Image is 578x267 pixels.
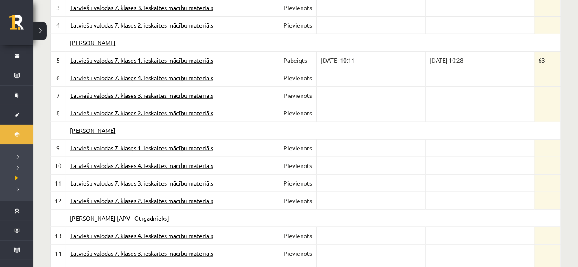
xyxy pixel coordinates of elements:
a: Latviešu valodas 7. klases 2. ieskaites mācību materiāls [70,21,213,29]
a: Latviešu valodas 7. klases 3. ieskaites mācību materiāls [70,4,213,11]
td: [DATE] 10:11 [317,51,425,69]
a: [PERSON_NAME] [70,127,116,134]
a: Latviešu valodas 7. klases 4. ieskaites mācību materiāls [70,74,213,81]
a: Latviešu valodas 7. klases 4. ieskaites mācību materiāls [70,232,213,239]
a: Latviešu valodas 7. klases 3. ieskaites mācību materiāls [70,179,213,187]
a: Latviešu valodas 7. klases 3. ieskaites mācību materiāls [70,92,213,99]
a: Latviešu valodas 7. klases 3. ieskaites mācību materiāls [70,249,213,257]
a: Rīgas 1. Tālmācības vidusskola [9,15,33,36]
td: 4 [51,16,66,34]
td: 6 [51,69,66,86]
a: Latviešu valodas 7. klases 1. ieskaites mācību materiāls [70,56,213,64]
td: Pievienots [279,69,317,86]
td: 14 [51,244,66,262]
td: 8 [51,104,66,122]
td: Pievienots [279,139,317,157]
td: Pievienots [279,104,317,122]
td: Pievienots [279,16,317,34]
a: Latviešu valodas 7. klases 4. ieskaites mācību materiāls [70,162,213,169]
td: [DATE] 10:28 [425,51,534,69]
td: Pievienots [279,244,317,262]
a: [PERSON_NAME] [70,39,116,46]
a: Latviešu valodas 7. klases 2. ieskaites mācību materiāls [70,109,213,117]
td: Pievienots [279,227,317,244]
td: 11 [51,174,66,192]
td: 12 [51,192,66,209]
td: Pievienots [279,174,317,192]
td: 10 [51,157,66,174]
td: 7 [51,86,66,104]
td: 63 [535,51,561,69]
td: 13 [51,227,66,244]
td: Pievienots [279,157,317,174]
a: Latviešu valodas 7. klases 2. ieskaites mācību materiāls [70,197,213,204]
a: Latviešu valodas 7. klases 1. ieskaites mācību materiāls [70,144,213,152]
a: [PERSON_NAME] [APV - Otrgadnieks] [70,214,169,222]
td: 9 [51,139,66,157]
td: Pabeigts [279,51,317,69]
td: Pievienots [279,86,317,104]
td: Pievienots [279,192,317,209]
td: 5 [51,51,66,69]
